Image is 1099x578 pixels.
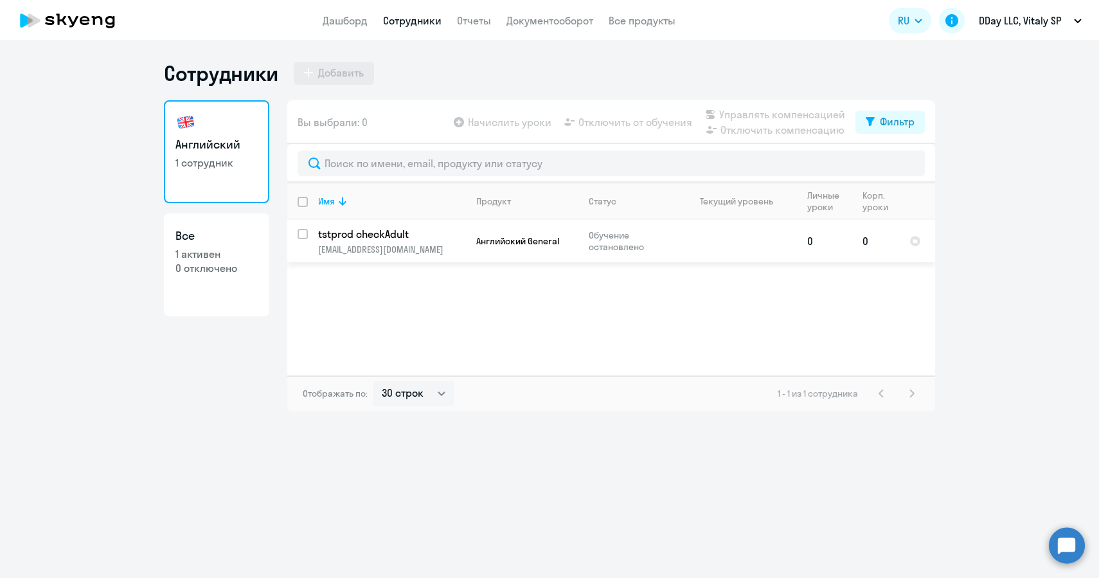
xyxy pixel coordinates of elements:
div: Продукт [476,195,578,207]
button: DDay LLC, Vitaly SP [972,5,1088,36]
button: RU [889,8,931,33]
a: Документооборот [506,14,593,27]
p: 0 отключено [175,261,258,275]
div: Текущий уровень [688,195,796,207]
td: 0 [852,220,899,262]
input: Поиск по имени, email, продукту или статусу [298,150,925,176]
div: Имя [318,195,335,207]
div: Добавить [318,65,364,80]
td: 0 [797,220,852,262]
p: DDay LLC, Vitaly SP [979,13,1061,28]
div: Личные уроки [807,190,852,213]
a: Дашборд [323,14,368,27]
span: Отображать по: [303,388,368,399]
div: Личные уроки [807,190,843,213]
a: Все продукты [609,14,675,27]
span: Английский General [476,235,559,247]
button: Фильтр [855,111,925,134]
div: Статус [589,195,616,207]
span: RU [898,13,909,28]
div: Фильтр [880,114,915,129]
span: Вы выбрали: 0 [298,114,368,130]
img: english [175,112,196,132]
a: Все1 активен0 отключено [164,213,269,316]
div: Текущий уровень [700,195,773,207]
p: 1 активен [175,247,258,261]
h1: Сотрудники [164,60,278,86]
p: Обучение остановлено [589,230,677,253]
div: Корп. уроки [862,190,890,213]
p: 1 сотрудник [175,156,258,170]
a: Отчеты [457,14,491,27]
p: tstprod checkAdult [318,227,463,241]
p: [EMAIL_ADDRESS][DOMAIN_NAME] [318,244,465,255]
div: Имя [318,195,465,207]
div: Статус [589,195,677,207]
div: Продукт [476,195,511,207]
div: Корп. уроки [862,190,898,213]
button: Добавить [294,62,374,85]
h3: Английский [175,136,258,153]
a: Английский1 сотрудник [164,100,269,203]
span: 1 - 1 из 1 сотрудника [778,388,858,399]
h3: Все [175,228,258,244]
a: Сотрудники [383,14,442,27]
a: tstprod checkAdult [318,227,465,241]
